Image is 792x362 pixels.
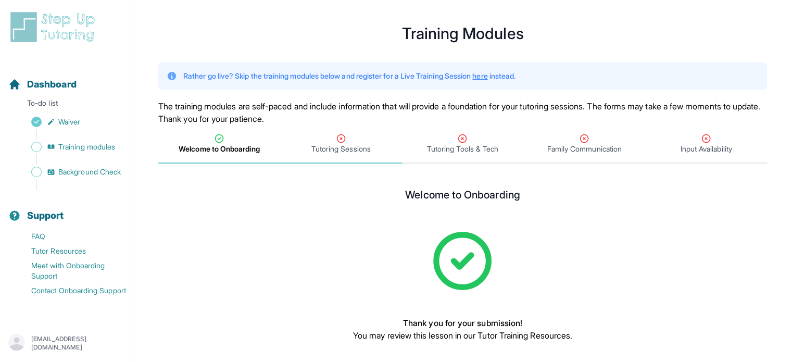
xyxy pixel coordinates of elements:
[472,71,487,80] a: here
[427,144,498,154] span: Tutoring Tools & Tech
[183,71,516,81] p: Rather go live? Skip the training modules below and register for a Live Training Session instead.
[4,192,129,227] button: Support
[8,334,124,353] button: [EMAIL_ADDRESS][DOMAIN_NAME]
[8,77,77,92] a: Dashboard
[353,329,572,342] p: You may review this lesson in our Tutor Training Resources.
[27,208,64,223] span: Support
[8,165,133,179] a: Background Check
[158,27,767,40] h1: Training Modules
[4,98,129,113] p: To-do list
[353,317,572,329] p: Thank you for your submission!
[680,144,732,154] span: Input Availability
[158,100,767,125] p: The training modules are self-paced and include information that will provide a foundation for yo...
[8,115,133,129] a: Waiver
[27,77,77,92] span: Dashboard
[58,167,121,177] span: Background Check
[4,60,129,96] button: Dashboard
[8,283,133,298] a: Contact Onboarding Support
[179,144,259,154] span: Welcome to Onboarding
[58,117,80,127] span: Waiver
[158,125,767,164] nav: Tabs
[8,258,133,283] a: Meet with Onboarding Support
[547,144,622,154] span: Family Communication
[311,144,371,154] span: Tutoring Sessions
[405,189,520,205] h2: Welcome to Onboarding
[8,229,133,244] a: FAQ
[8,244,133,258] a: Tutor Resources
[58,142,115,152] span: Training modules
[31,335,124,352] p: [EMAIL_ADDRESS][DOMAIN_NAME]
[8,10,101,44] img: logo
[8,140,133,154] a: Training modules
